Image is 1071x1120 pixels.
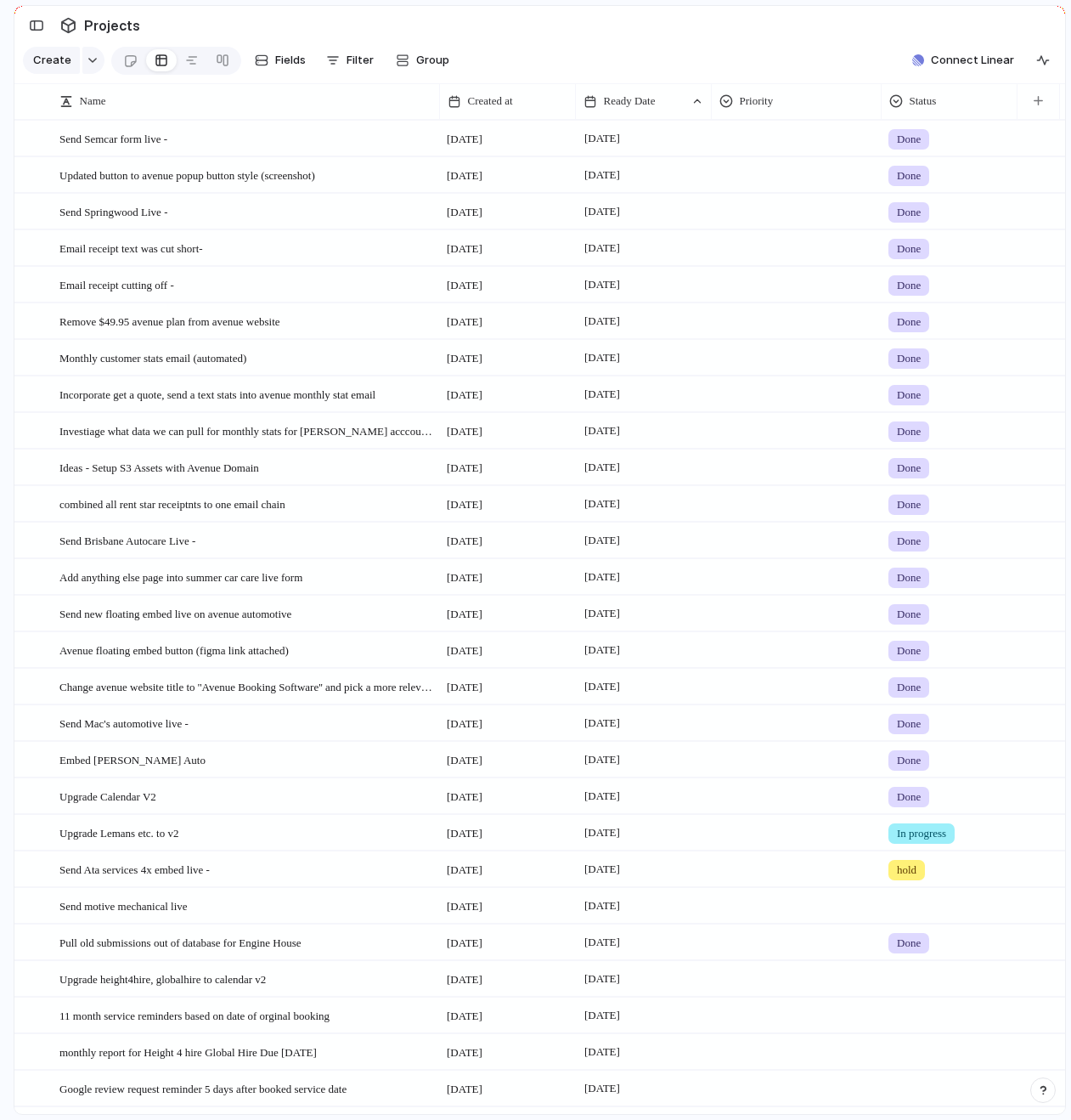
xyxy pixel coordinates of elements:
[580,932,624,953] span: [DATE]
[897,606,921,623] span: Done
[897,167,921,184] span: Done
[897,496,921,513] span: Done
[59,1078,347,1098] span: Google review request reminder 5 days after booked service date
[33,52,71,69] span: Create
[447,533,482,550] span: [DATE]
[580,165,624,185] span: [DATE]
[604,93,656,110] span: Ready Date
[580,676,624,697] span: [DATE]
[387,47,458,74] button: Group
[59,713,189,733] span: Send Mac's automotive live -
[447,240,482,257] span: [DATE]
[580,1005,624,1026] span: [DATE]
[447,496,482,513] span: [DATE]
[580,823,624,843] span: [DATE]
[580,786,624,806] span: [DATE]
[59,1042,317,1061] span: monthly report for Height 4 hire Global Hire Due [DATE]
[580,567,624,587] span: [DATE]
[59,384,375,404] span: Incorporate get a quote, send a text stats into avenue monthly stat email
[580,421,624,441] span: [DATE]
[580,494,624,514] span: [DATE]
[59,823,178,842] span: Upgrade Lemans etc. to v2
[447,752,482,769] span: [DATE]
[897,569,921,586] span: Done
[447,314,482,331] span: [DATE]
[447,606,482,623] span: [DATE]
[580,128,624,149] span: [DATE]
[447,1081,482,1098] span: [DATE]
[580,201,624,222] span: [DATE]
[447,679,482,696] span: [DATE]
[447,131,482,148] span: [DATE]
[468,93,513,110] span: Created at
[897,642,921,659] span: Done
[59,311,280,331] span: Remove $49.95 avenue plan from avenue website
[447,277,482,294] span: [DATE]
[447,825,482,842] span: [DATE]
[897,533,921,550] span: Done
[59,201,167,221] span: Send Springwood Live -
[897,423,921,440] span: Done
[59,786,156,806] span: Upgrade Calendar V2
[447,898,482,915] span: [DATE]
[59,165,315,184] span: Updated button to avenue popup button style (screenshot)
[580,311,624,331] span: [DATE]
[59,859,210,879] span: Send Ata services 4x embed live -
[580,859,624,880] span: [DATE]
[59,896,188,915] span: Send motive mechanical live
[897,314,921,331] span: Done
[347,52,374,69] span: Filter
[59,274,174,294] span: Email receipt cutting off -
[897,240,921,257] span: Done
[580,603,624,624] span: [DATE]
[248,47,313,74] button: Fields
[81,10,144,41] span: Projects
[59,1005,330,1025] span: 11 month service reminders based on date of orginal booking
[59,494,285,513] span: combined all rent star receiptnts to one email chain
[59,640,289,659] span: Avenue floating embed button (figma link attached)
[897,131,921,148] span: Done
[59,530,195,550] span: Send Brisbane Autocare Live -
[80,93,106,110] span: Name
[416,52,449,69] span: Group
[580,713,624,733] span: [DATE]
[931,52,1014,69] span: Connect Linear
[580,640,624,660] span: [DATE]
[897,716,921,733] span: Done
[59,457,259,477] span: Ideas - Setup S3 Assets with Avenue Domain
[447,569,482,586] span: [DATE]
[447,716,482,733] span: [DATE]
[580,457,624,478] span: [DATE]
[59,749,206,769] span: Embed [PERSON_NAME] Auto
[59,421,433,440] span: Investiage what data we can pull for monthly stats for [PERSON_NAME] acccounting + [PERSON_NAME] ...
[897,862,916,879] span: hold
[580,274,624,295] span: [DATE]
[580,896,624,916] span: [DATE]
[447,423,482,440] span: [DATE]
[447,971,482,988] span: [DATE]
[897,277,921,294] span: Done
[447,935,482,952] span: [DATE]
[580,530,624,551] span: [DATE]
[447,1008,482,1025] span: [DATE]
[447,460,482,477] span: [DATE]
[59,128,167,148] span: Send Semcar form live -
[447,167,482,184] span: [DATE]
[580,969,624,989] span: [DATE]
[59,348,246,367] span: Monthly customer stats email (automated)
[580,1078,624,1099] span: [DATE]
[59,603,291,623] span: Send new floating embed live on avenue automotive
[897,935,921,952] span: Done
[897,460,921,477] span: Done
[447,204,482,221] span: [DATE]
[910,93,937,110] span: Status
[905,48,1021,73] button: Connect Linear
[23,47,80,74] button: Create
[580,749,624,770] span: [DATE]
[59,676,433,696] span: Change avenue website title to ''Avenue Booking Software'' and pick a more relevant image ask aud...
[447,789,482,806] span: [DATE]
[447,387,482,404] span: [DATE]
[59,238,203,257] span: Email receipt text was cut short-
[897,387,921,404] span: Done
[59,932,302,952] span: Pull old submissions out of database for Engine House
